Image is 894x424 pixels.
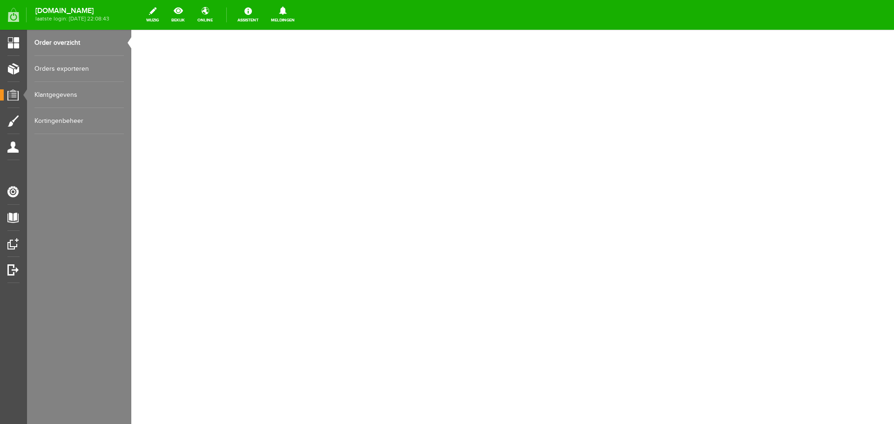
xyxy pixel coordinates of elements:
[166,5,190,25] a: bekijk
[192,5,218,25] a: online
[35,16,109,21] span: laatste login: [DATE] 22:08:43
[34,56,124,82] a: Orders exporteren
[141,5,164,25] a: wijzig
[265,5,300,25] a: Meldingen
[35,8,109,13] strong: [DOMAIN_NAME]
[34,108,124,134] a: Kortingenbeheer
[34,82,124,108] a: Klantgegevens
[34,30,124,56] a: Order overzicht
[232,5,264,25] a: Assistent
